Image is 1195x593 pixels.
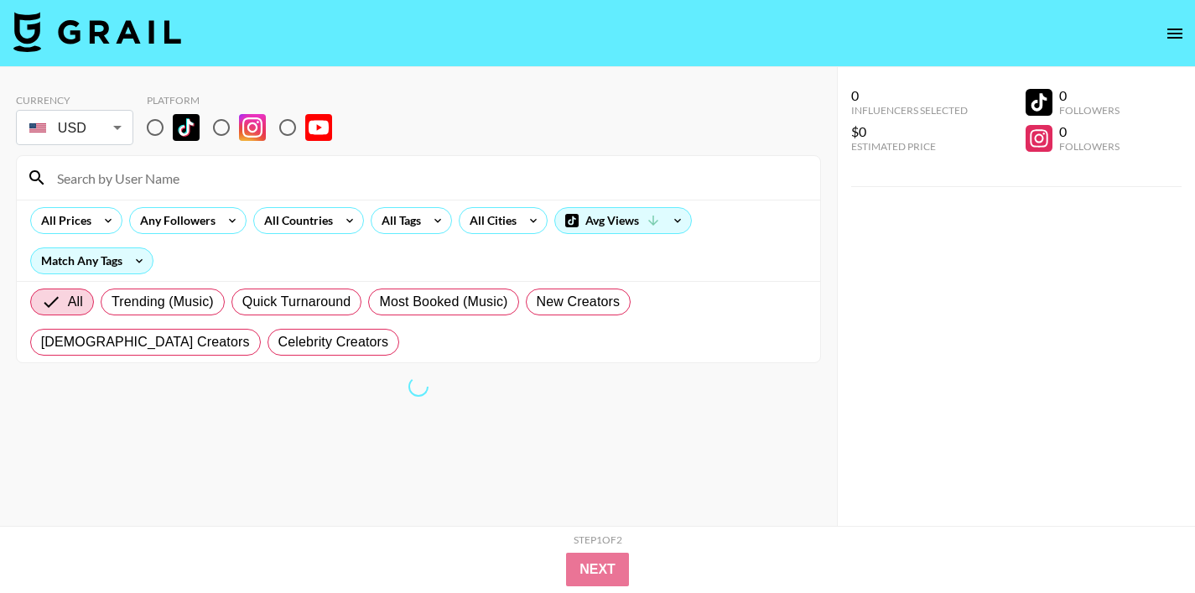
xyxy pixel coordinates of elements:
[68,292,83,312] span: All
[130,208,219,233] div: Any Followers
[460,208,520,233] div: All Cities
[19,113,130,143] div: USD
[31,208,95,233] div: All Prices
[1059,123,1120,140] div: 0
[16,94,133,107] div: Currency
[13,12,181,52] img: Grail Talent
[851,123,968,140] div: $0
[31,248,153,273] div: Match Any Tags
[47,164,810,191] input: Search by User Name
[379,292,507,312] span: Most Booked (Music)
[851,140,968,153] div: Estimated Price
[242,292,351,312] span: Quick Turnaround
[305,114,332,141] img: YouTube
[239,114,266,141] img: Instagram
[173,114,200,141] img: TikTok
[254,208,336,233] div: All Countries
[1158,17,1192,50] button: open drawer
[41,332,250,352] span: [DEMOGRAPHIC_DATA] Creators
[851,87,968,104] div: 0
[851,104,968,117] div: Influencers Selected
[537,292,621,312] span: New Creators
[1059,104,1120,117] div: Followers
[112,292,214,312] span: Trending (Music)
[566,553,629,586] button: Next
[1059,87,1120,104] div: 0
[278,332,389,352] span: Celebrity Creators
[1059,140,1120,153] div: Followers
[404,372,433,401] span: Refreshing bookers, clients, countries, tags, cities, talent, talent...
[147,94,346,107] div: Platform
[371,208,424,233] div: All Tags
[555,208,691,233] div: Avg Views
[574,533,622,546] div: Step 1 of 2
[1111,509,1175,573] iframe: Drift Widget Chat Controller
